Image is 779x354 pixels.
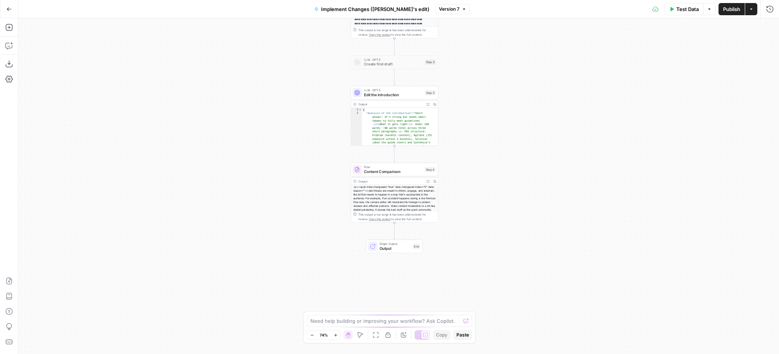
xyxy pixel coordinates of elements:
[723,5,740,13] span: Publish
[436,4,470,14] button: Version 7
[394,38,395,55] g: Edge from step_1 to step_3
[369,33,390,37] span: Copy the output
[364,61,423,67] span: Create first draft
[380,241,411,246] span: Single Output
[439,6,459,13] span: Version 7
[364,57,423,62] span: LLM · GPT-5
[351,163,438,223] div: FlowContent ComparisonStep 4Output<p><span data-changeset="true" data-changeset-index="0" data-re...
[321,5,429,13] span: Implement Changes ([PERSON_NAME]'s edit)
[413,244,420,249] div: End
[436,332,447,338] span: Copy
[351,111,362,211] div: 2
[433,330,450,340] button: Copy
[310,3,434,15] button: Implement Changes ([PERSON_NAME]'s edit)
[351,56,438,69] div: LLM · GPT-5Create first draftStep 3
[380,246,411,251] span: Output
[358,102,423,106] div: Output
[364,92,423,97] span: Edit the introduction
[358,28,436,37] div: This output is too large & has been abbreviated for review. to view the full content.
[351,240,438,253] div: Single OutputOutputEnd
[456,332,469,338] span: Paste
[351,108,362,112] div: 1
[351,86,438,146] div: LLM · GPT-5Edit the introductionStep 5Output{ "Analysis of the introduction":"Short answer: It’s ...
[394,223,395,239] g: Edge from step_4 to end
[719,3,745,15] button: Publish
[394,69,395,85] g: Edge from step_3 to step_5
[358,179,423,183] div: Output
[369,217,390,221] span: Copy the output
[425,60,436,65] div: Step 3
[425,90,436,95] div: Step 5
[364,88,423,92] span: LLM · GPT-5
[665,3,703,15] button: Test Data
[364,169,423,175] span: Content Comparison
[320,332,328,338] span: 74%
[358,212,436,221] div: This output is too large & has been abbreviated for review. to view the full content.
[394,146,395,162] g: Edge from step_5 to step_4
[354,167,360,172] img: vrinnnclop0vshvmafd7ip1g7ohf
[425,167,436,172] div: Step 4
[359,108,362,112] span: Toggle code folding, rows 1 through 4
[453,330,472,340] button: Paste
[364,165,423,169] span: Flow
[676,5,699,13] span: Test Data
